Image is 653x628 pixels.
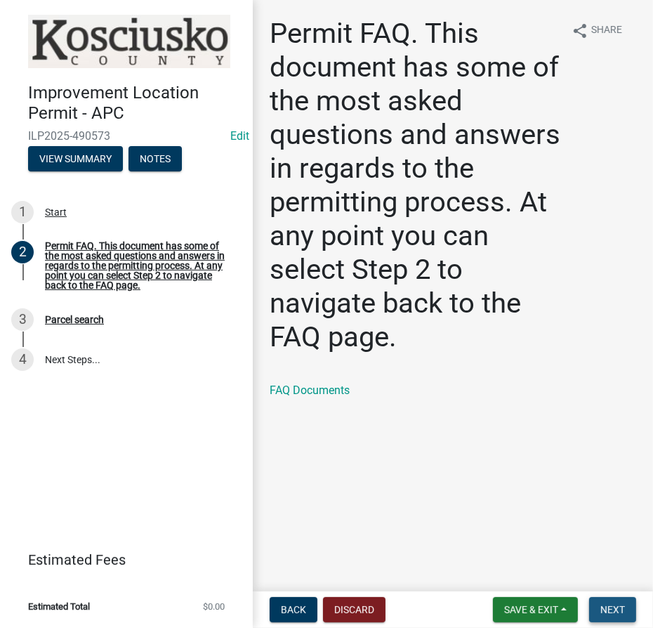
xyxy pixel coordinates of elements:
span: $0.00 [203,602,225,611]
a: FAQ Documents [270,384,350,397]
span: Back [281,604,306,615]
span: Share [591,22,622,39]
a: Edit [230,129,249,143]
img: Kosciusko County, Indiana [28,15,230,68]
h4: Improvement Location Permit - APC [28,83,242,124]
div: 1 [11,201,34,223]
button: Next [589,597,636,622]
span: Save & Exit [504,604,558,615]
span: Next [600,604,625,615]
div: 4 [11,348,34,371]
wm-modal-confirm: Edit Application Number [230,129,249,143]
div: 2 [11,241,34,263]
div: 3 [11,308,34,331]
button: Save & Exit [493,597,578,622]
wm-modal-confirm: Summary [28,154,123,165]
span: ILP2025-490573 [28,129,225,143]
div: Start [45,207,67,217]
div: Parcel search [45,315,104,325]
button: shareShare [560,17,633,44]
wm-modal-confirm: Notes [128,154,182,165]
button: Back [270,597,317,622]
span: Estimated Total [28,602,90,611]
i: share [572,22,588,39]
a: Estimated Fees [11,546,230,574]
button: View Summary [28,146,123,171]
button: Notes [128,146,182,171]
h1: Permit FAQ. This document has some of the most asked questions and answers in regards to the perm... [270,17,560,354]
div: Permit FAQ. This document has some of the most asked questions and answers in regards to the perm... [45,241,230,290]
button: Discard [323,597,385,622]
